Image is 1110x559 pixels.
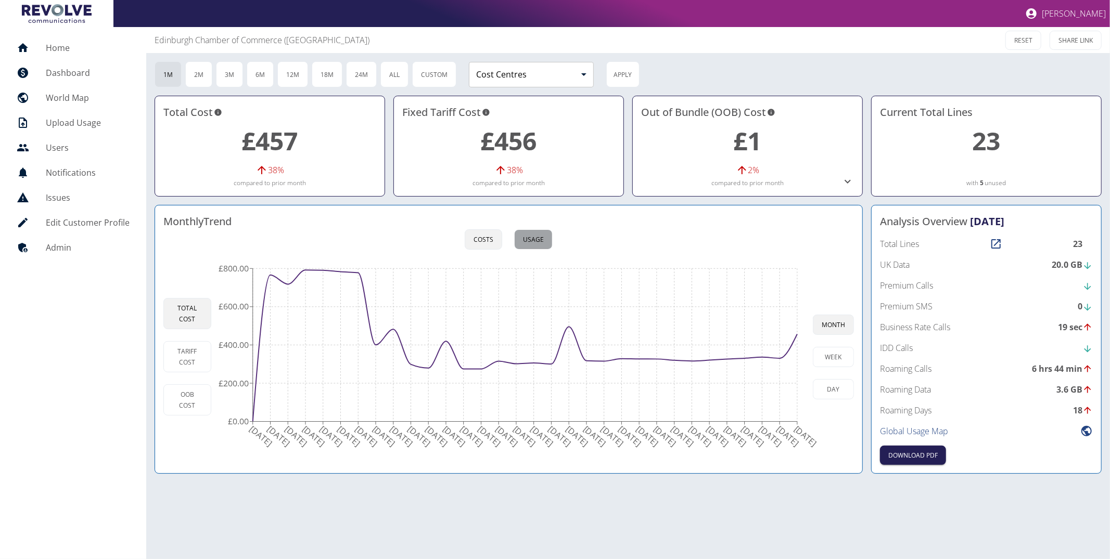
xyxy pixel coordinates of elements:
tspan: [DATE] [774,423,801,449]
svg: This is the total charges incurred over 1 months [214,105,222,120]
p: compared to prior month [402,178,615,188]
tspan: [DATE] [634,423,661,449]
button: 6M [247,61,274,87]
button: Custom [412,61,456,87]
p: Roaming Days [880,404,932,417]
tspan: [DATE] [352,423,379,449]
a: £457 [242,124,298,158]
tspan: [DATE] [247,423,274,449]
tspan: [DATE] [493,423,520,449]
p: [PERSON_NAME] [1042,8,1106,19]
button: 1M [155,61,182,87]
a: Users [8,135,138,160]
button: Total Cost [163,298,211,329]
tspan: [DATE] [739,423,766,449]
button: OOB Cost [163,384,211,415]
h5: Issues [46,191,130,204]
a: Global Usage Map [880,425,1093,437]
tspan: [DATE] [370,423,397,449]
p: Roaming Data [880,383,931,396]
svg: Costs outside of your fixed tariff [767,105,775,120]
tspan: [DATE] [528,423,555,449]
div: 19 sec [1058,321,1093,333]
h5: Home [46,42,130,54]
a: Notifications [8,160,138,185]
p: Roaming Calls [880,362,932,375]
h5: Dashboard [46,67,130,79]
button: 18M [312,61,342,87]
a: Home [8,35,138,60]
tspan: [DATE] [598,423,626,449]
h4: Analysis Overview [880,214,1093,229]
tspan: [DATE] [546,423,573,449]
a: Edinburgh Chamber of Commerce ([GEOGRAPHIC_DATA]) [155,34,369,46]
tspan: £0.00 [227,415,248,427]
button: RESET [1005,31,1041,50]
button: SHARE LINK [1050,31,1102,50]
tspan: [DATE] [458,423,485,449]
tspan: [DATE] [405,423,432,449]
div: 3.6 GB [1056,383,1093,396]
a: UK Data20.0 GB [880,258,1093,271]
h5: World Map [46,92,130,104]
p: UK Data [880,258,910,271]
a: Dashboard [8,60,138,85]
tspan: [DATE] [722,423,749,449]
tspan: [DATE] [265,423,292,449]
button: month [813,315,854,335]
tspan: £600.00 [218,301,248,313]
tspan: [DATE] [282,423,309,449]
tspan: [DATE] [616,423,643,449]
a: Total Lines23 [880,238,1093,250]
h4: Monthly Trend [163,214,232,229]
p: Total Lines [880,238,919,250]
button: 12M [277,61,308,87]
h4: Total Cost [163,105,376,120]
tspan: £400.00 [218,339,248,350]
tspan: [DATE] [564,423,591,449]
button: Tariff Cost [163,341,211,372]
tspan: [DATE] [511,423,538,449]
h4: Current Total Lines [880,105,1093,120]
p: with unused [880,178,1093,188]
a: Issues [8,185,138,210]
tspan: [DATE] [388,423,415,449]
h4: Out of Bundle (OOB) Cost [641,105,854,120]
tspan: [DATE] [581,423,608,449]
div: 23 [1073,238,1093,250]
p: Business Rate Calls [880,321,950,333]
p: compared to prior month [163,178,376,188]
a: IDD Calls [880,342,1093,354]
a: Roaming Calls6 hrs 44 min [880,362,1093,375]
p: 2 % [748,164,760,176]
tspan: [DATE] [669,423,696,449]
tspan: [DATE] [686,423,713,449]
button: All [380,61,409,87]
tspan: [DATE] [300,423,327,449]
h5: Edit Customer Profile [46,216,130,229]
a: Edit Customer Profile [8,210,138,235]
h5: Upload Usage [46,116,130,129]
a: Premium SMS0 [880,300,1093,313]
tspan: [DATE] [704,423,731,449]
p: 38 % [507,164,523,176]
tspan: £200.00 [218,378,248,389]
button: Costs [465,229,502,250]
div: 18 [1073,404,1093,417]
tspan: [DATE] [335,423,362,449]
button: 24M [346,61,377,87]
a: 5 [980,178,984,188]
button: Apply [606,61,640,87]
a: £456 [481,124,537,158]
tspan: £800.00 [218,263,248,274]
button: week [813,347,854,367]
a: £1 [734,124,762,158]
button: Usage [514,229,553,250]
tspan: [DATE] [651,423,678,449]
a: Admin [8,235,138,260]
h5: Admin [46,241,130,254]
a: Roaming Data3.6 GB [880,383,1093,396]
tspan: [DATE] [440,423,467,449]
p: Premium SMS [880,300,933,313]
